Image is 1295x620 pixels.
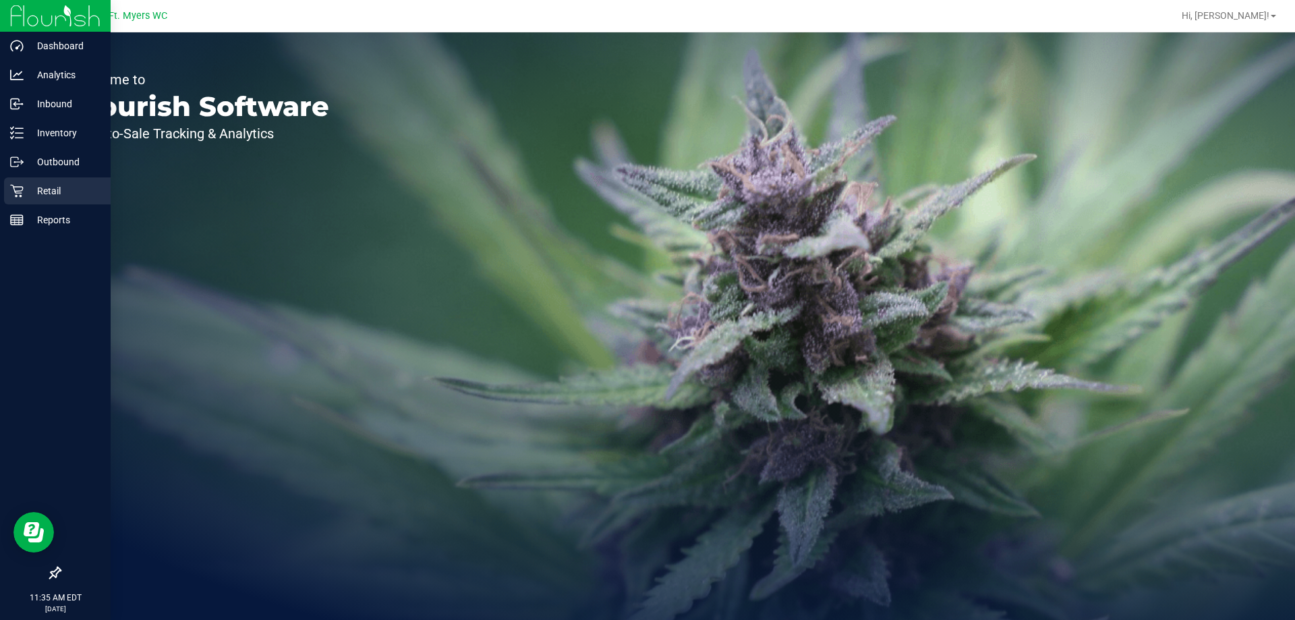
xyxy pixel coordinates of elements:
[109,10,167,22] span: Ft. Myers WC
[24,38,105,54] p: Dashboard
[6,592,105,604] p: 11:35 AM EDT
[13,512,54,553] iframe: Resource center
[24,96,105,112] p: Inbound
[73,73,329,86] p: Welcome to
[24,212,105,228] p: Reports
[10,213,24,227] inline-svg: Reports
[73,127,329,140] p: Seed-to-Sale Tracking & Analytics
[24,67,105,83] p: Analytics
[24,154,105,170] p: Outbound
[10,97,24,111] inline-svg: Inbound
[1182,10,1269,21] span: Hi, [PERSON_NAME]!
[6,604,105,614] p: [DATE]
[10,155,24,169] inline-svg: Outbound
[73,93,329,120] p: Flourish Software
[10,68,24,82] inline-svg: Analytics
[10,184,24,198] inline-svg: Retail
[24,125,105,141] p: Inventory
[10,126,24,140] inline-svg: Inventory
[10,39,24,53] inline-svg: Dashboard
[24,183,105,199] p: Retail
